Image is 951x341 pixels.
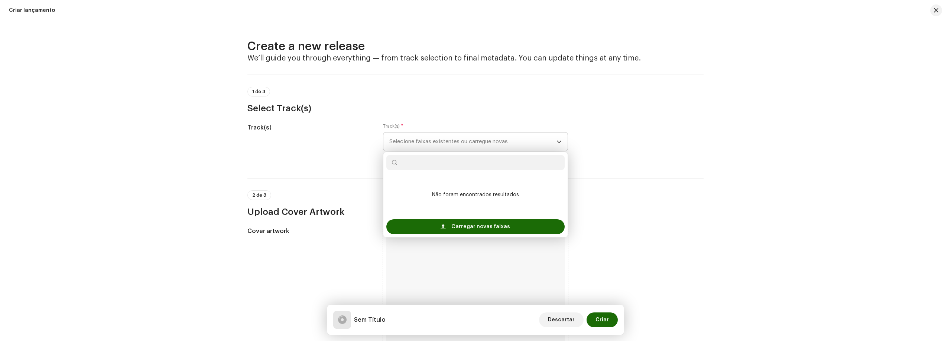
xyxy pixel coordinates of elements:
[539,312,584,327] button: Descartar
[247,206,704,218] h3: Upload Cover Artwork
[587,312,618,327] button: Criar
[252,193,266,197] span: 2 de 3
[383,173,568,216] ul: Option List
[386,176,565,213] li: Não foram encontrados resultados
[354,315,386,324] h5: Sem Título
[247,227,371,236] h5: Cover artwork
[247,123,371,132] h5: Track(s)
[247,102,704,114] h3: Select Track(s)
[247,39,704,54] h2: Create a new release
[595,312,609,327] span: Criar
[383,123,403,129] label: Track(s)
[556,132,562,151] div: dropdown trigger
[451,219,510,234] span: Carregar novas faixas
[389,132,556,151] span: Selecione faixas existentes ou carregue novas
[252,89,265,94] span: 1 de 3
[247,54,704,63] h4: We’ll guide you through everything — from track selection to final metadata. You can update thing...
[548,312,575,327] span: Descartar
